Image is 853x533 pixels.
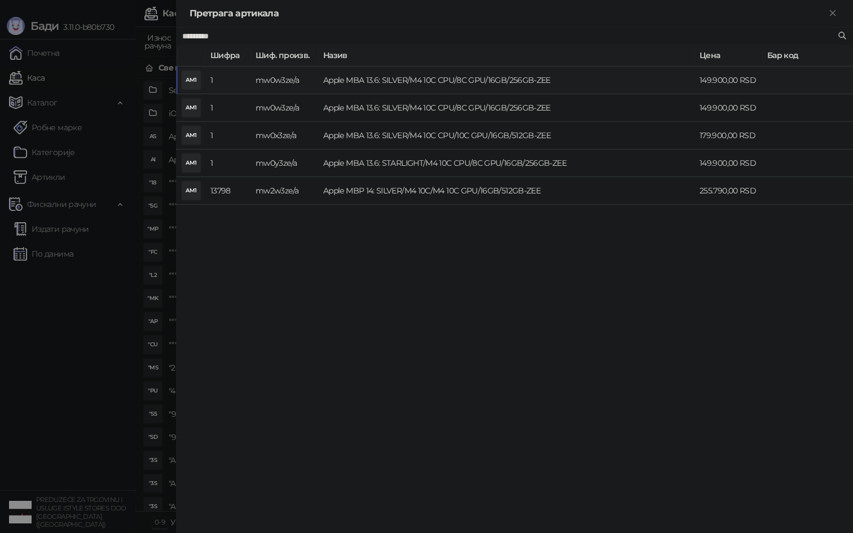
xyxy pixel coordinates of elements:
[695,149,763,177] td: 149.900,00 RSD
[695,67,763,94] td: 149.900,00 RSD
[319,177,695,205] td: Apple MBP 14: SILVER/M4 10C/M4 10C GPU/16GB/512GB-ZEE
[319,149,695,177] td: Apple MBA 13.6: STARLIGHT/M4 10C CPU/8C GPU/16GB/256GB-ZEE
[206,94,251,122] td: 1
[695,45,763,67] th: Цена
[251,149,319,177] td: mw0y3ze/a
[206,122,251,149] td: 1
[695,122,763,149] td: 179.900,00 RSD
[182,126,200,144] div: AM1
[251,94,319,122] td: mw0w3ze/a
[251,177,319,205] td: mw2w3ze/a
[695,177,763,205] td: 255.790,00 RSD
[251,67,319,94] td: mw0w3ze/a
[763,45,853,67] th: Бар код
[182,71,200,89] div: AM1
[206,67,251,94] td: 1
[251,122,319,149] td: mw0x3ze/a
[206,45,251,67] th: Шифра
[319,94,695,122] td: Apple MBA 13.6: SILVER/M4 10C CPU/8C GPU/16GB/256GB-ZEE
[206,149,251,177] td: 1
[319,67,695,94] td: Apple MBA 13.6: SILVER/M4 10C CPU/8C GPU/16GB/256GB-ZEE
[319,45,695,67] th: Назив
[190,7,826,20] div: Претрага артикала
[182,99,200,117] div: AM1
[182,182,200,200] div: AM1
[206,177,251,205] td: 13798
[319,122,695,149] td: Apple MBA 13.6: SILVER/M4 10C CPU/10C GPU/16GB/512GB-ZEE
[695,94,763,122] td: 149.900,00 RSD
[251,45,319,67] th: Шиф. произв.
[182,154,200,172] div: AM1
[826,7,839,20] button: Close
